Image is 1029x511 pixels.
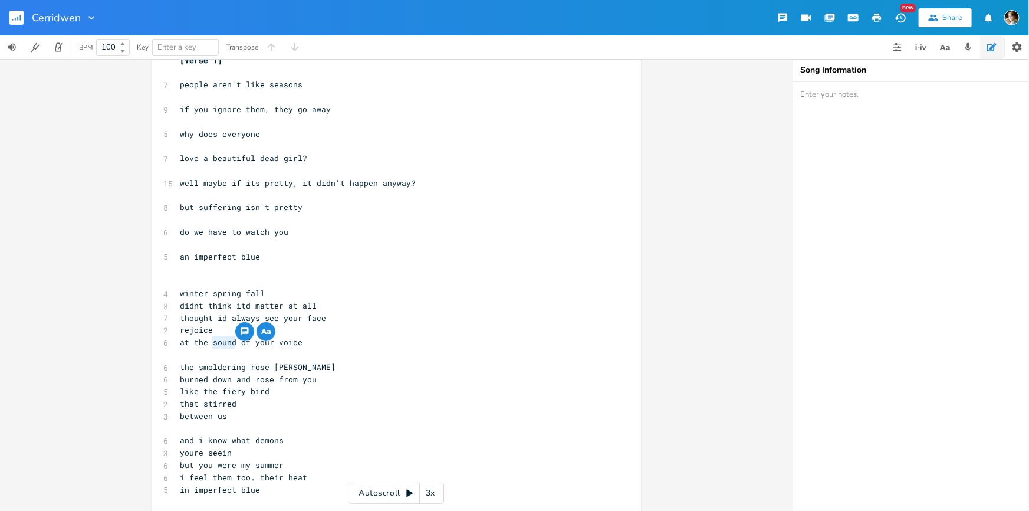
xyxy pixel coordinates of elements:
[180,386,269,397] span: like the fiery bird
[349,483,444,504] div: Autoscroll
[180,202,303,212] span: but suffering isn't pretty
[226,44,258,51] div: Transpose
[180,288,265,299] span: winter spring fall
[180,129,260,139] span: why does everyone
[1004,10,1020,25] img: Robert Wise
[919,8,972,27] button: Share
[180,79,303,90] span: people aren't like seasons
[180,337,303,348] span: at the sound of your voice
[180,447,232,458] span: youre seein
[180,313,326,323] span: thought id always see your face
[180,325,213,335] span: rejoice
[180,472,307,483] span: i feel them too. their heat
[180,484,260,495] span: in imperfect blue
[800,66,1022,74] div: Song Information
[180,362,336,372] span: the smoldering rose [PERSON_NAME]
[900,4,916,12] div: New
[157,42,196,53] span: Enter a key
[79,44,93,51] div: BPM
[180,460,284,470] span: but you were my summer
[889,7,912,28] button: New
[180,153,307,163] span: love a beautiful dead girl?
[180,300,317,311] span: didnt think itd matter at all
[180,435,284,446] span: and i know what demons
[942,12,962,23] div: Share
[180,251,260,262] span: an imperfect blue
[180,398,236,409] span: that stirred
[180,178,416,188] span: well maybe if its pretty, it didn't happen anyway?
[180,374,317,385] span: burned down and rose from you
[180,227,288,237] span: do we have to watch you
[137,44,149,51] div: Key
[180,104,331,114] span: if you ignore them, they go away
[32,12,81,23] span: Cerridwen
[180,55,222,65] span: [Verse 1]
[420,483,441,504] div: 3x
[180,411,227,421] span: between us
